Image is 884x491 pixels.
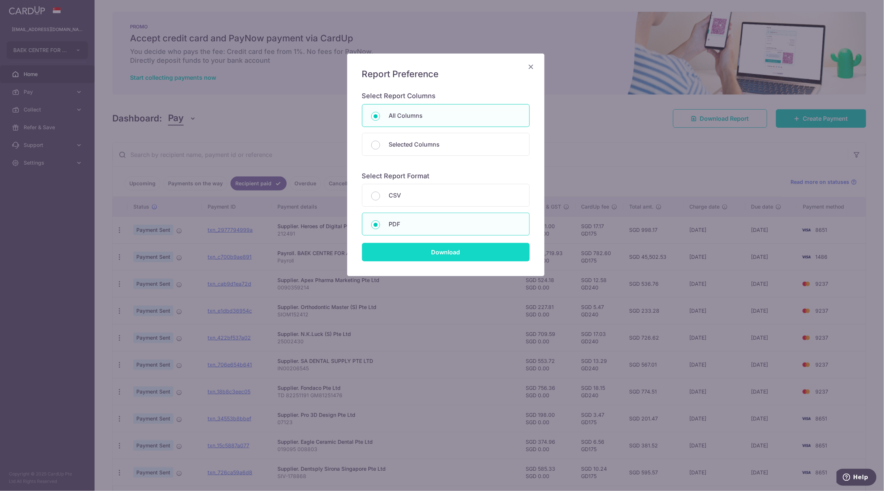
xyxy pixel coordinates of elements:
h6: Select Report Columns [362,92,530,100]
h5: Report Preference [362,68,530,80]
p: Selected Columns [389,140,520,149]
h6: Select Report Format [362,172,530,181]
p: All Columns [389,111,520,120]
input: Download [362,243,530,261]
p: CSV [389,191,520,200]
p: PDF [389,220,520,229]
button: Close [527,62,536,71]
iframe: Opens a widget where you can find more information [837,469,877,487]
